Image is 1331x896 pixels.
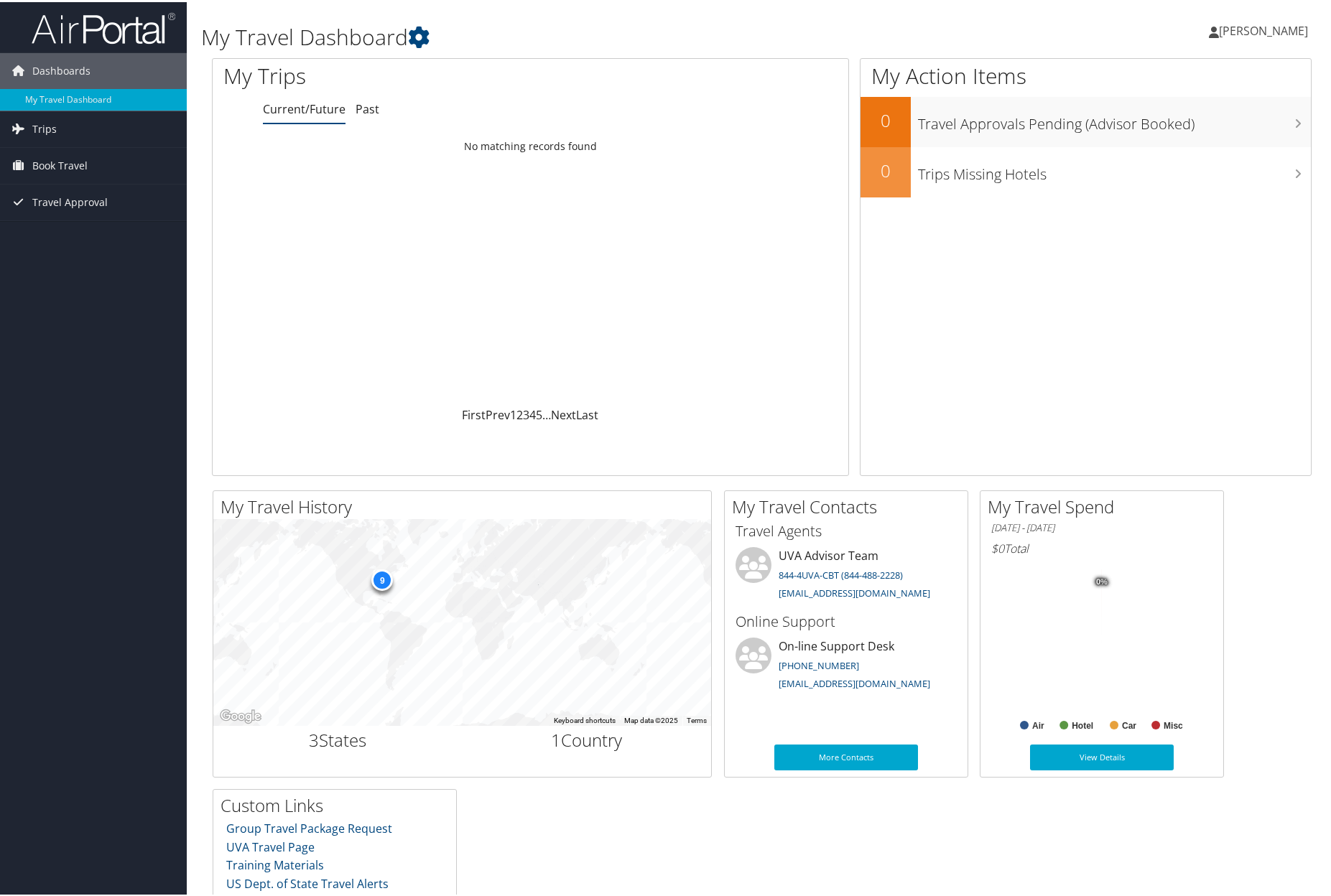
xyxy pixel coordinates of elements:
[1072,719,1093,729] text: Hotel
[1032,719,1044,729] text: Air
[523,405,529,421] a: 3
[861,145,1311,195] a: 0Trips Missing Hotels
[736,519,957,539] h3: Travel Agents
[217,705,264,724] img: Google
[224,726,452,750] h2: States
[356,99,379,115] a: Past
[732,493,968,517] h2: My Travel Contacts
[529,405,536,421] a: 4
[1096,576,1108,584] tspan: 0%
[736,610,957,630] h3: Online Support
[217,705,264,724] a: Open this area in Google Maps (opens a new window)
[226,837,315,853] a: UVA Travel Page
[263,99,345,115] a: Current/Future
[551,726,561,750] span: 1
[32,146,88,182] span: Book Travel
[991,538,1004,554] span: $0
[1122,719,1136,729] text: Car
[624,714,678,722] span: Map data ©2025
[728,545,964,604] li: UVA Advisor Team
[861,59,1311,89] h1: My Action Items
[779,566,903,579] a: 844-4UVA-CBT (844-488-2228)
[687,714,707,722] a: Terms (opens in new tab)
[536,405,542,421] a: 5
[32,109,57,145] span: Trips
[779,584,930,597] a: [EMAIL_ADDRESS][DOMAIN_NAME]
[542,405,551,421] span: …
[201,20,949,50] h1: My Travel Dashboard
[462,405,486,421] a: First
[510,405,516,421] a: 1
[1164,719,1183,729] text: Misc
[991,519,1212,533] h6: [DATE] - [DATE]
[486,405,510,421] a: Prev
[774,742,918,768] a: More Contacts
[516,405,523,421] a: 2
[728,635,964,694] li: On-line Support Desk
[779,657,859,670] a: [PHONE_NUMBER]
[1209,7,1322,50] a: [PERSON_NAME]
[991,538,1212,554] h6: Total
[473,726,701,750] h2: Country
[32,51,91,87] span: Dashboards
[221,493,711,517] h2: My Travel History
[309,726,319,750] span: 3
[371,567,393,589] div: 9
[861,95,1311,145] a: 0Travel Approvals Pending (Advisor Booked)
[918,105,1311,132] h3: Travel Approvals Pending (Advisor Booked)
[551,405,576,421] a: Next
[226,874,389,890] a: US Dept. of State Travel Alerts
[226,855,324,871] a: Training Materials
[226,818,392,834] a: Group Travel Package Request
[221,791,456,816] h2: Custom Links
[779,675,930,688] a: [EMAIL_ADDRESS][DOMAIN_NAME]
[861,157,911,181] h2: 0
[223,59,572,89] h1: My Trips
[576,405,598,421] a: Last
[861,106,911,131] h2: 0
[918,155,1311,182] h3: Trips Missing Hotels
[1219,21,1308,37] span: [PERSON_NAME]
[1030,742,1174,768] a: View Details
[988,493,1223,517] h2: My Travel Spend
[554,714,616,724] button: Keyboard shortcuts
[32,9,175,43] img: airportal-logo.png
[32,182,108,218] span: Travel Approval
[213,131,848,157] td: No matching records found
